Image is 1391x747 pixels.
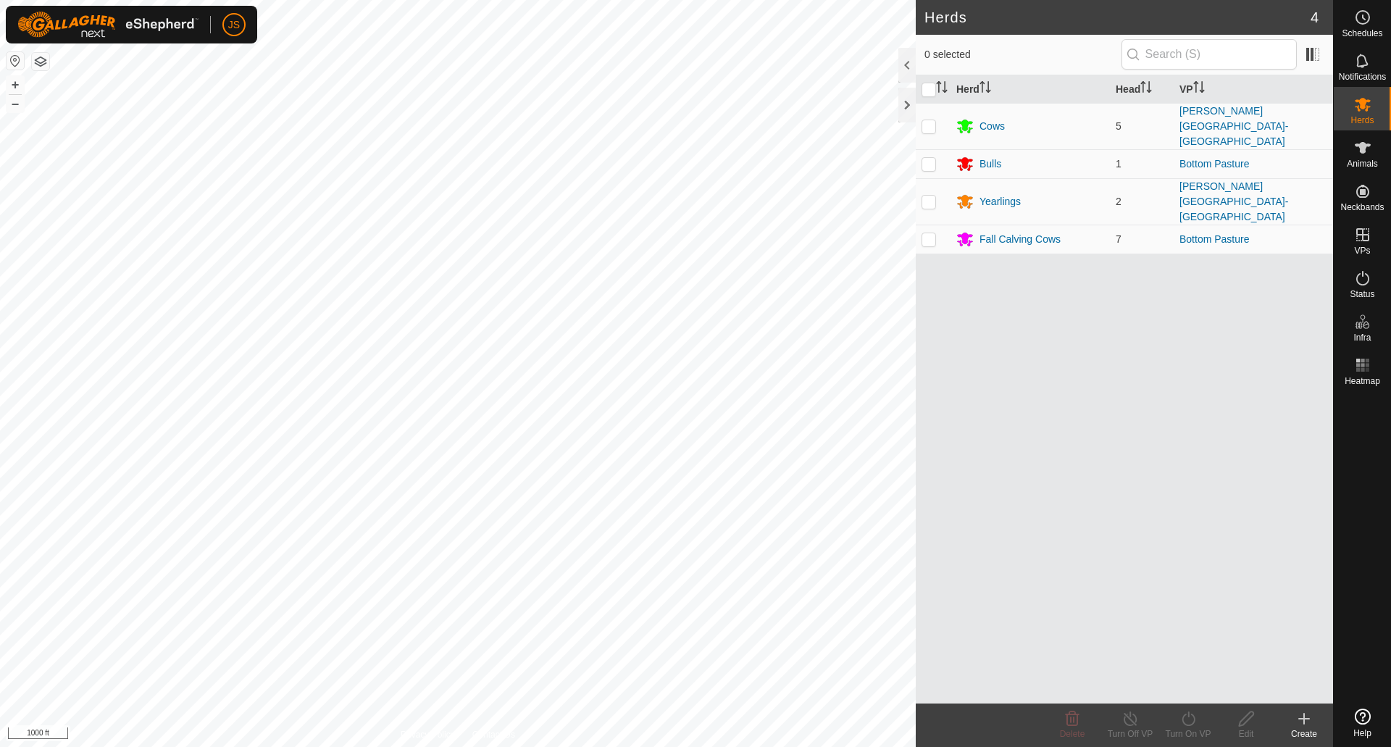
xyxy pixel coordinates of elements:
[1179,233,1250,245] a: Bottom Pasture
[979,232,1061,247] div: Fall Calving Cows
[1350,290,1374,299] span: Status
[1350,116,1374,125] span: Herds
[1116,233,1121,245] span: 7
[1340,203,1384,212] span: Neckbands
[1311,7,1319,28] span: 4
[401,728,455,741] a: Privacy Policy
[1354,246,1370,255] span: VPs
[1353,729,1371,738] span: Help
[7,95,24,112] button: –
[1275,727,1333,740] div: Create
[1060,729,1085,739] span: Delete
[1193,83,1205,95] p-sorticon: Activate to sort
[32,53,49,70] button: Map Layers
[1179,105,1288,147] a: [PERSON_NAME] [GEOGRAPHIC_DATA]-[GEOGRAPHIC_DATA]
[1345,377,1380,385] span: Heatmap
[7,52,24,70] button: Reset Map
[1116,120,1121,132] span: 5
[1140,83,1152,95] p-sorticon: Activate to sort
[1347,159,1378,168] span: Animals
[979,83,991,95] p-sorticon: Activate to sort
[979,119,1005,134] div: Cows
[1110,75,1174,104] th: Head
[1334,703,1391,743] a: Help
[472,728,515,741] a: Contact Us
[1217,727,1275,740] div: Edit
[979,157,1001,172] div: Bulls
[7,76,24,93] button: +
[1339,72,1386,81] span: Notifications
[951,75,1110,104] th: Herd
[1174,75,1333,104] th: VP
[924,47,1121,62] span: 0 selected
[1342,29,1382,38] span: Schedules
[228,17,240,33] span: JS
[936,83,948,95] p-sorticon: Activate to sort
[1179,180,1288,222] a: [PERSON_NAME] [GEOGRAPHIC_DATA]-[GEOGRAPHIC_DATA]
[1121,39,1297,70] input: Search (S)
[1116,196,1121,207] span: 2
[1179,158,1250,170] a: Bottom Pasture
[979,194,1021,209] div: Yearlings
[1353,333,1371,342] span: Infra
[1159,727,1217,740] div: Turn On VP
[17,12,199,38] img: Gallagher Logo
[924,9,1311,26] h2: Herds
[1116,158,1121,170] span: 1
[1101,727,1159,740] div: Turn Off VP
